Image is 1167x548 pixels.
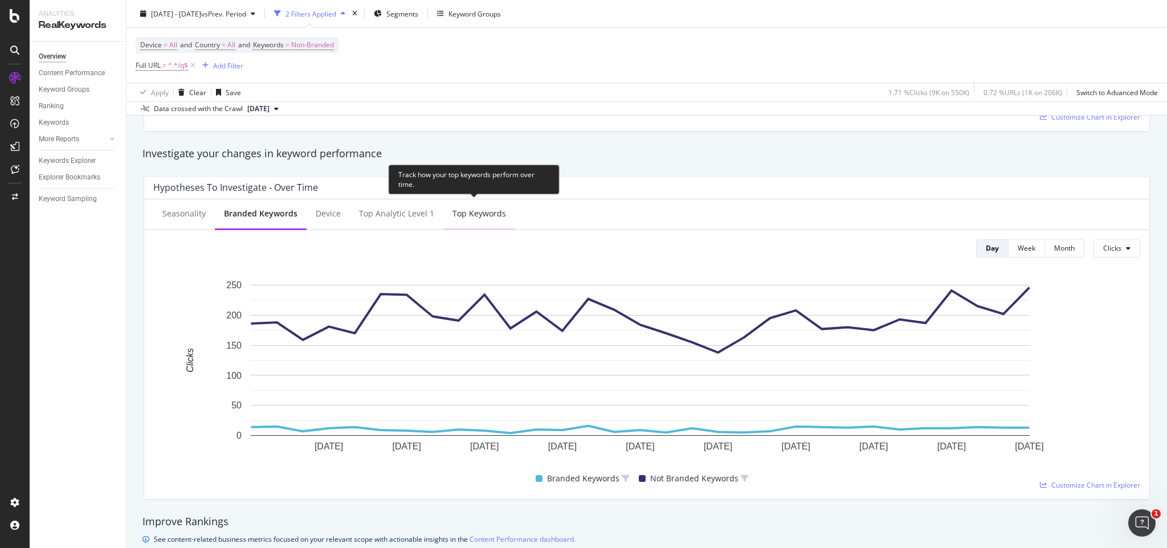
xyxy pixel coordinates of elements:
a: More Reports [39,133,107,145]
a: Keyword Groups [39,84,118,96]
text: 250 [226,280,242,290]
a: Keywords [39,117,118,129]
button: [DATE] [243,102,283,116]
div: Top analytic Level 1 [359,208,434,219]
text: [DATE] [1015,441,1043,451]
text: 50 [231,400,242,410]
text: 100 [226,370,242,380]
div: Branded Keywords [224,208,297,219]
div: Keyword Groups [39,84,89,96]
div: info banner [142,533,1151,545]
div: Switch to Advanced Mode [1076,87,1158,97]
div: Keywords Explorer [39,155,96,167]
span: 2025 Jul. 5th [247,104,270,114]
span: ^.*/q$ [168,58,188,73]
text: [DATE] [782,441,810,451]
text: [DATE] [937,441,966,451]
div: Keyword Sampling [39,193,97,205]
span: Not Branded Keywords [650,472,738,485]
div: More Reports [39,133,79,145]
text: [DATE] [470,441,499,451]
span: = [162,60,166,70]
button: Week [1009,239,1045,257]
button: Save [211,83,241,101]
a: Customize Chart in Explorer [1040,480,1140,490]
div: times [350,8,360,19]
span: 1 [1152,509,1161,518]
div: Clear [189,87,206,97]
div: Day [986,243,999,253]
div: Explorer Bookmarks [39,171,100,183]
span: Branded Keywords [547,472,619,485]
span: [DATE] - [DATE] [151,9,201,18]
div: Keywords [39,117,69,129]
div: Week [1018,243,1035,253]
div: 2 Filters Applied [285,9,336,18]
div: Top Keywords [452,208,506,219]
div: Keyword Groups [448,9,501,18]
div: 1.71 % Clicks ( 9K on 550K ) [888,87,969,97]
button: Apply [136,83,169,101]
button: Add Filter [198,59,243,72]
span: Clicks [1103,243,1121,253]
div: 0.72 % URLs ( 1K on 206K ) [984,87,1062,97]
div: Month [1054,243,1075,253]
div: RealKeywords [39,19,117,32]
div: Ranking [39,100,64,112]
button: Switch to Advanced Mode [1072,83,1158,101]
span: = [222,40,226,50]
button: Keyword Groups [432,5,505,23]
span: Segments [386,9,418,18]
span: Keywords [253,40,284,50]
button: Day [976,239,1009,257]
text: 0 [236,431,242,440]
span: Customize Chart in Explorer [1051,480,1140,490]
span: = [285,40,289,50]
a: Keywords Explorer [39,155,118,167]
a: Ranking [39,100,118,112]
button: Clicks [1093,239,1140,257]
svg: A chart. [153,279,1127,468]
span: vs Prev. Period [201,9,246,18]
div: Apply [151,87,169,97]
div: Track how your top keywords perform over time. [389,165,560,194]
span: Country [195,40,220,50]
button: Clear [174,83,206,101]
div: Save [226,87,241,97]
button: 2 Filters Applied [270,5,350,23]
text: 150 [226,341,242,350]
button: Month [1045,239,1084,257]
text: [DATE] [626,441,654,451]
div: Device [316,208,341,219]
text: [DATE] [548,441,577,451]
text: [DATE] [859,441,888,451]
span: Customize Chart in Explorer [1051,112,1140,122]
span: and [180,40,192,50]
text: Clicks [185,348,195,373]
div: Add Filter [213,60,243,70]
a: Overview [39,51,118,63]
iframe: Intercom live chat [1128,509,1156,537]
div: Investigate your changes in keyword performance [142,146,1151,161]
div: Overview [39,51,66,63]
div: Content Performance [39,67,105,79]
div: See content-related business metrics focused on your relevant scope with actionable insights in the [154,533,576,545]
div: Seasonality [162,208,206,219]
div: Hypotheses to Investigate - Over Time [153,182,318,193]
a: Content Performance [39,67,118,79]
div: Improve Rankings [142,514,1151,529]
span: Full URL [136,60,161,70]
a: Content Performance dashboard. [470,533,576,545]
text: 200 [226,310,242,320]
div: Data crossed with the Crawl [154,104,243,114]
span: and [238,40,250,50]
div: Analytics [39,9,117,19]
a: Keyword Sampling [39,193,118,205]
text: [DATE] [315,441,343,451]
span: All [169,37,177,53]
text: [DATE] [393,441,421,451]
span: All [227,37,235,53]
span: Non-Branded [291,37,334,53]
a: Explorer Bookmarks [39,171,118,183]
span: Device [140,40,162,50]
